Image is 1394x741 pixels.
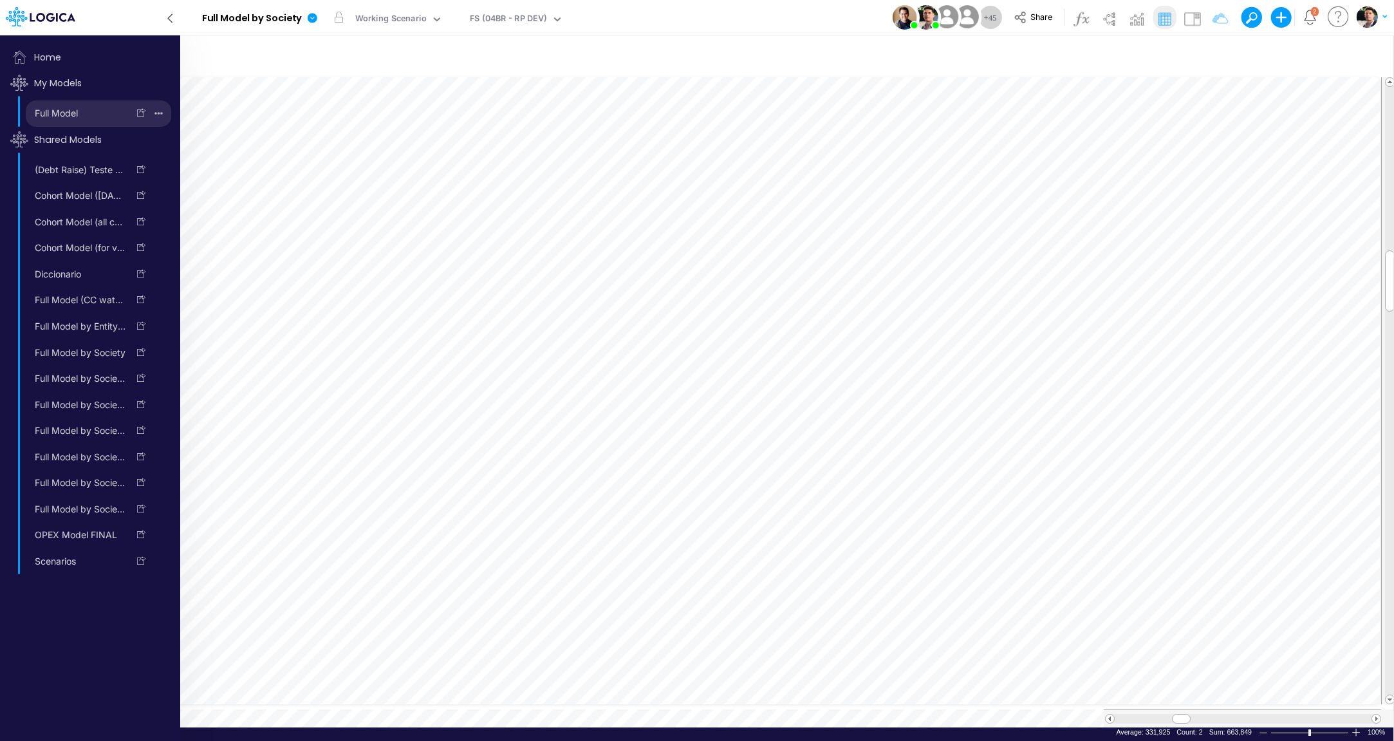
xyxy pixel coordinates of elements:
input: Type a title here [12,41,1113,67]
img: User Image Icon [914,5,938,30]
a: Full Model by Society (vWQs47l34Qyqm4VX0h_oLLJn9lVwjIon) [DATE]T20:00:15UTC [26,447,128,467]
div: 2 unread items [1313,8,1316,14]
div: Sum of selected cells [1209,727,1252,737]
div: Zoom level [1368,727,1387,737]
a: Cohort Model (all cohorts through 2035) [26,212,128,232]
a: Full Model by Society (WIP) [26,473,128,493]
a: Full Model by Society (ARCHIVED) [26,368,128,389]
a: Scenarios [26,551,128,572]
span: Click to sort models list by update time order [5,127,179,153]
button: Share [1007,8,1061,28]
span: + 45 [984,14,997,22]
a: Full Model [26,103,128,124]
a: Full Model by Society [26,342,128,363]
a: Diccionario [26,264,128,285]
div: Number of selected cells that contain data [1176,727,1202,737]
a: Full Model by Entity (initial validation for FS / OPEX) [26,316,128,337]
img: User Image Icon [932,3,961,32]
div: Zoom [1308,729,1311,736]
a: Full Model (CC waterfall example) [26,290,128,310]
a: (Debt Raise) Teste CDB Full Model by Society [26,160,128,180]
div: Working Scenario [355,12,427,27]
a: Full Model by Society (UE validation [DATE]) [26,395,128,415]
a: Full Model by Society (WIP-WS-Review-3) (p8JrFipGveTU7I_vk960F.EPc.b3Teyw) [DATE]T16:40:57UTC [26,499,128,520]
span: Share [1030,12,1052,21]
span: Average: 331,925 [1116,728,1170,736]
img: User Image Icon [892,5,916,30]
span: Click to sort models list by update time order [5,70,179,96]
div: Zoom In [1351,727,1361,737]
div: Zoom Out [1258,728,1269,738]
a: Full Model by Society (UE validation [DATE]) [26,420,128,441]
span: 100% [1368,727,1387,737]
span: Count: 2 [1176,728,1202,736]
span: Sum: 663,849 [1209,728,1252,736]
b: Full Model by Society [202,13,302,24]
div: Zoom [1270,727,1351,737]
a: Cohort Model (for validation with forecast through 2035 and actuals through [DATE]-24) [26,238,128,258]
a: OPEX Model FINAL [26,525,128,545]
div: FS (04BR - RP DEV) [470,12,547,27]
div: Average of selected cells [1116,727,1170,737]
img: User Image Icon [953,3,981,32]
a: Notifications [1303,10,1317,24]
span: Home [5,44,179,70]
a: Cohort Model ([DATE]) [26,185,128,206]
